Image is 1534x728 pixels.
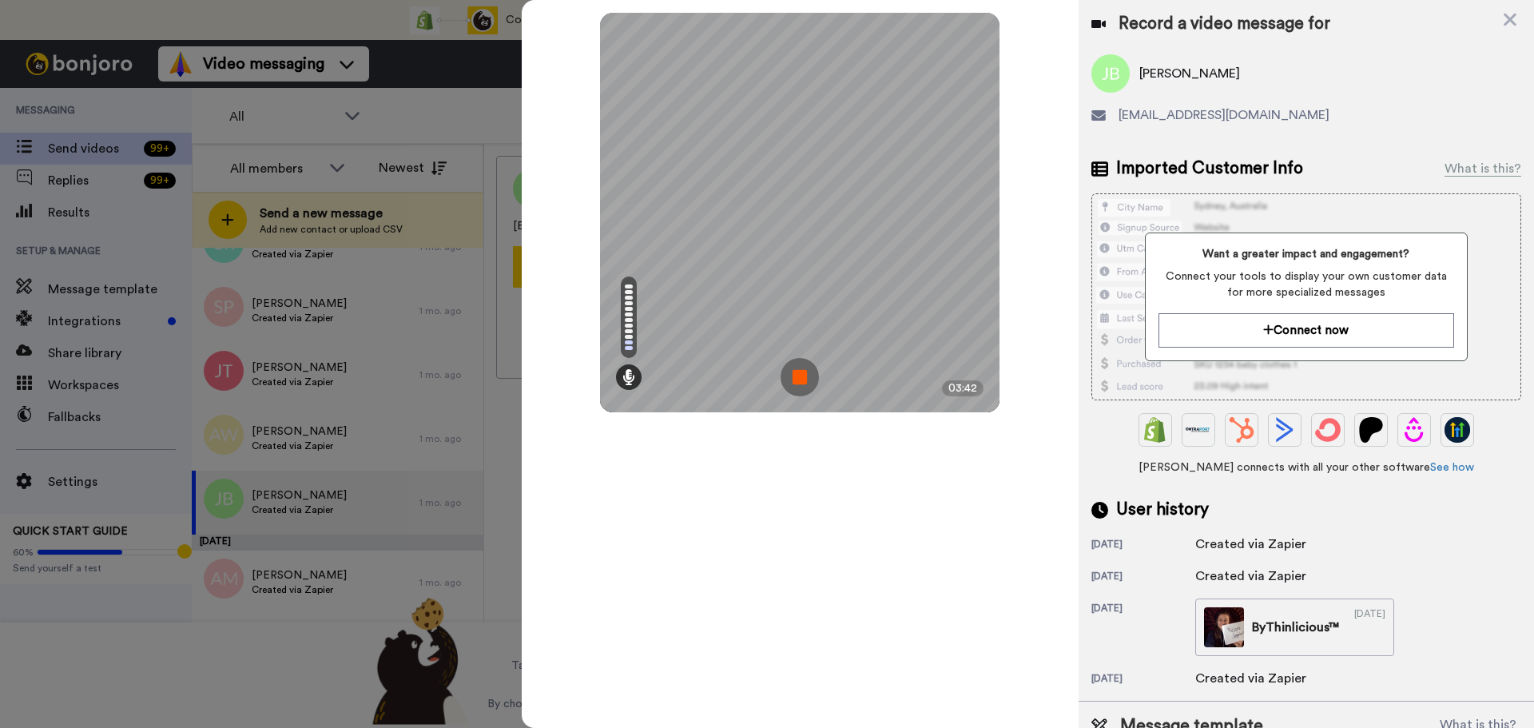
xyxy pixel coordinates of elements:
div: [DATE] [1091,672,1195,688]
img: ConvertKit [1315,417,1341,443]
img: Drip [1401,417,1427,443]
div: [DATE] [1091,602,1195,656]
a: See how [1430,462,1474,473]
button: Connect now [1158,313,1453,348]
img: 3ae850b1-1a4a-4a88-bac3-630a8bae65fe-thumb.jpg [1204,607,1244,647]
span: Imported Customer Info [1116,157,1303,181]
div: By Thinlicious™ [1252,618,1340,637]
img: ActiveCampaign [1272,417,1298,443]
img: Ontraport [1186,417,1211,443]
span: User history [1116,498,1209,522]
div: Created via Zapier [1195,535,1306,554]
div: Created via Zapier [1195,669,1306,688]
span: Want a greater impact and engagement? [1158,246,1453,262]
div: [DATE] [1354,607,1385,647]
span: Connect your tools to display your own customer data for more specialized messages [1158,269,1453,300]
a: ByThinlicious™[DATE] [1195,599,1394,656]
span: [PERSON_NAME] connects with all your other software [1091,459,1521,475]
img: Shopify [1143,417,1168,443]
div: 03:42 [942,380,984,396]
img: Hubspot [1229,417,1254,443]
img: Patreon [1358,417,1384,443]
img: GoHighLevel [1445,417,1470,443]
img: ic_record_stop.svg [781,358,819,396]
div: [DATE] [1091,538,1195,554]
div: Created via Zapier [1195,567,1306,586]
div: [DATE] [1091,570,1195,586]
div: What is this? [1445,159,1521,178]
